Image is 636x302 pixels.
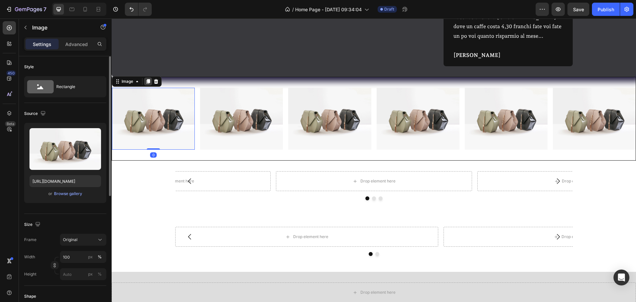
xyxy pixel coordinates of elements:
span: or [48,190,52,198]
button: Dot [267,178,271,182]
p: Advanced [65,41,88,48]
input: px% [60,251,106,263]
p: Image [32,24,88,31]
button: % [86,270,94,278]
img: image_demo.jpg [0,69,83,131]
input: https://example.com/image.jpg [29,175,101,187]
div: 0 [38,134,45,139]
div: Browse gallery [54,191,82,197]
iframe: To enrich screen reader interactions, please activate Accessibility in Grammarly extension settings [112,19,636,302]
div: Source [24,109,47,118]
div: px [88,254,93,260]
button: Save [567,3,589,16]
p: Settings [33,41,51,48]
button: px [96,253,104,261]
button: Dot [254,178,258,182]
img: image_demo.jpg [88,69,171,131]
div: Drop element here [47,160,82,165]
div: % [98,254,102,260]
span: Home Page - [DATE] 09:34:04 [295,6,362,13]
button: Original [60,234,106,246]
button: Dot [257,233,261,237]
div: Shape [24,293,36,299]
button: Carousel Next Arrow [437,209,456,227]
button: % [86,253,94,261]
span: / [292,6,294,13]
div: 450 [6,71,16,76]
div: Image [9,60,23,66]
button: Browse gallery [54,190,82,197]
img: image_demo.jpg [177,69,259,131]
div: % [98,271,102,277]
button: Publish [592,3,620,16]
button: Carousel Back Arrow [69,153,87,172]
img: image_demo.jpg [265,69,348,131]
label: Frame [24,237,36,243]
button: Carousel Next Arrow [437,153,456,172]
div: Size [24,220,42,229]
img: image_demo.jpg [353,69,436,131]
p: 7 [43,5,46,13]
div: Publish [598,6,614,13]
button: Carousel Back Arrow [69,209,87,227]
span: Draft [384,6,394,12]
div: Drop element here [249,160,284,165]
strong: [PERSON_NAME] [342,33,389,40]
div: px [88,271,93,277]
div: Style [24,64,34,70]
span: Original [63,237,78,243]
div: Beta [5,121,16,126]
button: Dot [260,178,264,182]
div: Open Intercom Messenger [613,270,629,285]
input: px% [60,268,106,280]
div: Undo/Redo [125,3,152,16]
label: Width [24,254,35,260]
button: 7 [3,3,49,16]
div: Drop element here [249,271,284,277]
button: Dot [264,233,268,237]
img: image_demo.jpg [441,69,524,131]
div: Drop element here [182,216,217,221]
label: Height [24,271,36,277]
div: Rectangle [56,79,97,94]
img: preview-image [29,128,101,170]
button: px [96,270,104,278]
span: Save [573,7,584,12]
